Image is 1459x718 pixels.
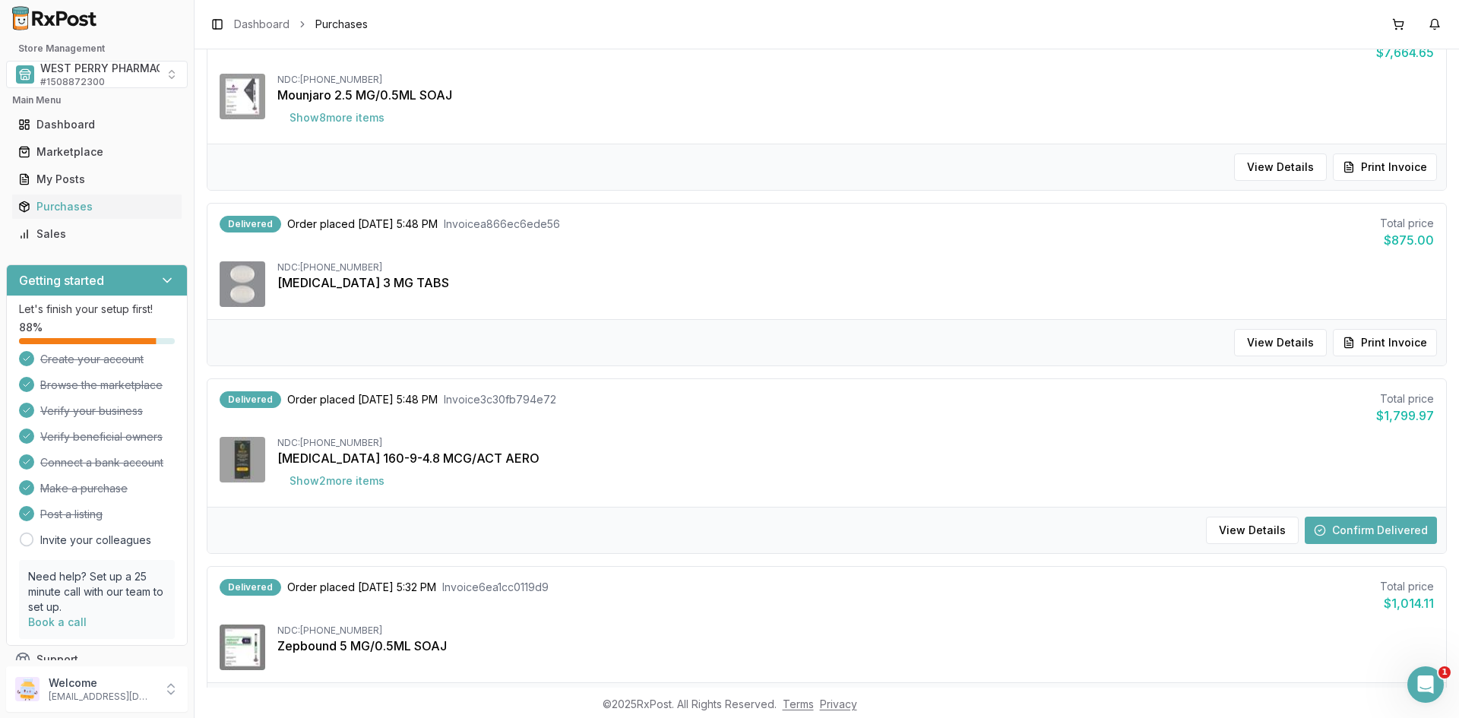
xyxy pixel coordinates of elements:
iframe: Intercom live chat [1407,666,1444,703]
span: Purchases [315,17,368,32]
div: My Posts [18,172,176,187]
div: Mounjaro 2.5 MG/0.5ML SOAJ [277,86,1434,104]
div: Delivered [220,216,281,232]
a: Marketplace [12,138,182,166]
h3: Getting started [19,271,104,289]
div: Sales [18,226,176,242]
span: 1 [1438,666,1451,678]
button: Purchases [6,195,188,219]
button: Confirm Delivered [1305,517,1437,544]
img: User avatar [15,677,40,701]
span: Verify beneficial owners [40,429,163,444]
p: Let's finish your setup first! [19,302,175,317]
button: Dashboard [6,112,188,137]
button: View Details [1206,517,1299,544]
span: Order placed [DATE] 5:48 PM [287,392,438,407]
div: NDC: [PHONE_NUMBER] [277,437,1434,449]
a: Book a call [28,615,87,628]
div: Delivered [220,579,281,596]
p: Welcome [49,675,154,691]
span: Verify your business [40,403,143,419]
div: $875.00 [1380,231,1434,249]
div: $7,664.65 [1376,43,1434,62]
a: Sales [12,220,182,248]
span: Invoice 3c30fb794e72 [444,392,556,407]
div: [MEDICAL_DATA] 3 MG TABS [277,274,1434,292]
div: [MEDICAL_DATA] 160-9-4.8 MCG/ACT AERO [277,449,1434,467]
button: View Details [1234,153,1327,181]
a: My Posts [12,166,182,193]
h2: Store Management [6,43,188,55]
span: Make a purchase [40,481,128,496]
img: Rybelsus 3 MG TABS [220,261,265,307]
div: $1,799.97 [1376,406,1434,425]
span: Invoice a866ec6ede56 [444,217,560,232]
div: Marketplace [18,144,176,160]
span: Browse the marketplace [40,378,163,393]
span: Connect a bank account [40,455,163,470]
a: Terms [783,697,814,710]
a: Invite your colleagues [40,533,151,548]
span: Order placed [DATE] 5:48 PM [287,217,438,232]
button: My Posts [6,167,188,191]
a: Purchases [12,193,182,220]
img: Breztri Aerosphere 160-9-4.8 MCG/ACT AERO [220,437,265,482]
span: # 1508872300 [40,76,105,88]
nav: breadcrumb [234,17,368,32]
img: RxPost Logo [6,6,103,30]
div: Dashboard [18,117,176,132]
span: Post a listing [40,507,103,522]
p: [EMAIL_ADDRESS][DOMAIN_NAME] [49,691,154,703]
div: Zepbound 5 MG/0.5ML SOAJ [277,637,1434,655]
span: Invoice 6ea1cc0119d9 [442,580,549,595]
div: NDC: [PHONE_NUMBER] [277,625,1434,637]
button: Sales [6,222,188,246]
div: $1,014.11 [1380,594,1434,612]
div: Total price [1380,216,1434,231]
button: Print Invoice [1333,329,1437,356]
div: Total price [1380,579,1434,594]
button: View Details [1234,329,1327,356]
h2: Main Menu [12,94,182,106]
img: Zepbound 5 MG/0.5ML SOAJ [220,625,265,670]
img: Mounjaro 2.5 MG/0.5ML SOAJ [220,74,265,119]
button: Show2more items [277,467,397,495]
a: Dashboard [234,17,290,32]
button: Select a view [6,61,188,88]
div: NDC: [PHONE_NUMBER] [277,261,1434,274]
button: Support [6,646,188,673]
button: Marketplace [6,140,188,164]
span: WEST PERRY PHARMACY INC [40,61,193,76]
div: NDC: [PHONE_NUMBER] [277,74,1434,86]
a: Dashboard [12,111,182,138]
div: Total price [1376,391,1434,406]
div: Delivered [220,391,281,408]
span: Order placed [DATE] 5:32 PM [287,580,436,595]
button: Show8more items [277,104,397,131]
a: Privacy [820,697,857,710]
p: Need help? Set up a 25 minute call with our team to set up. [28,569,166,615]
span: 88 % [19,320,43,335]
div: Purchases [18,199,176,214]
button: Print Invoice [1333,153,1437,181]
span: Create your account [40,352,144,367]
